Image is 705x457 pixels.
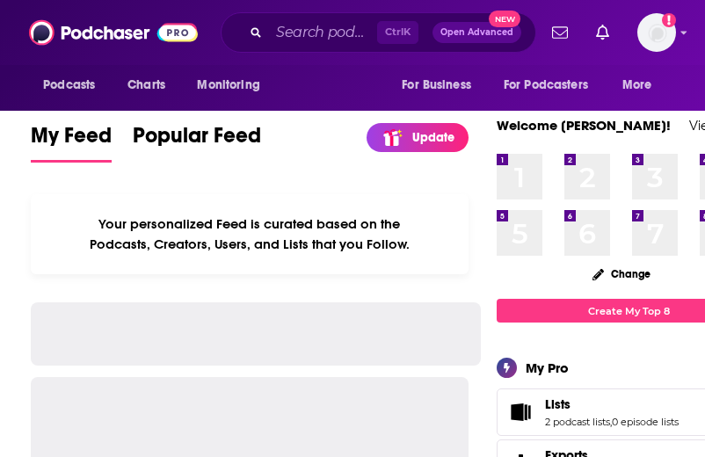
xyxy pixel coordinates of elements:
[622,73,652,98] span: More
[662,13,676,27] svg: Add a profile image
[637,13,676,52] span: Logged in as BerkMarc
[610,416,612,428] span: ,
[440,28,513,37] span: Open Advanced
[582,263,661,285] button: Change
[589,18,616,47] a: Show notifications dropdown
[116,69,176,102] a: Charts
[389,69,493,102] button: open menu
[432,22,521,43] button: Open AdvancedNew
[43,73,95,98] span: Podcasts
[545,416,610,428] a: 2 podcast lists
[637,13,676,52] button: Show profile menu
[492,69,614,102] button: open menu
[545,396,679,412] a: Lists
[367,123,469,152] a: Update
[197,73,259,98] span: Monitoring
[545,396,571,412] span: Lists
[504,73,588,98] span: For Podcasters
[31,69,118,102] button: open menu
[31,194,469,274] div: Your personalized Feed is curated based on the Podcasts, Creators, Users, and Lists that you Follow.
[29,16,198,49] img: Podchaser - Follow, Share and Rate Podcasts
[545,18,575,47] a: Show notifications dropdown
[402,73,471,98] span: For Business
[133,122,261,159] span: Popular Feed
[377,21,418,44] span: Ctrl K
[269,18,377,47] input: Search podcasts, credits, & more...
[489,11,520,27] span: New
[185,69,282,102] button: open menu
[612,416,679,428] a: 0 episode lists
[31,122,112,163] a: My Feed
[133,122,261,163] a: Popular Feed
[31,122,112,159] span: My Feed
[497,117,671,134] a: Welcome [PERSON_NAME]!
[412,130,454,145] p: Update
[637,13,676,52] img: User Profile
[526,359,569,376] div: My Pro
[503,400,538,424] a: Lists
[610,69,674,102] button: open menu
[221,12,536,53] div: Search podcasts, credits, & more...
[127,73,165,98] span: Charts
